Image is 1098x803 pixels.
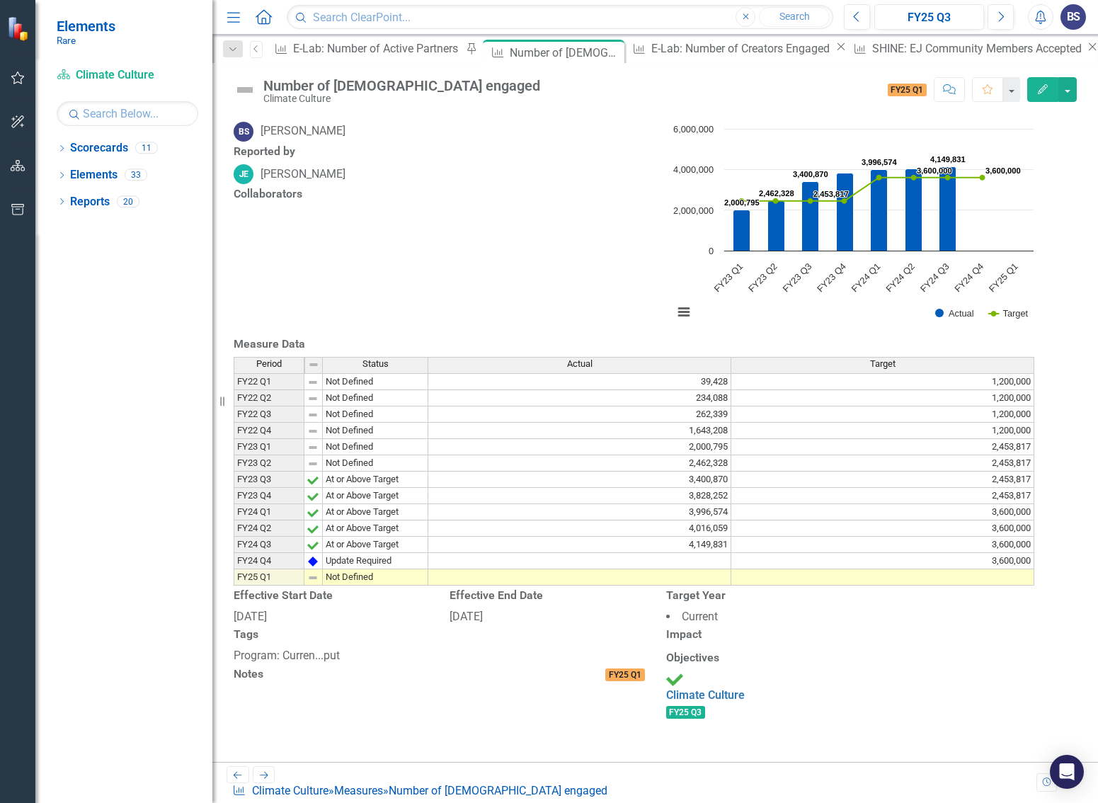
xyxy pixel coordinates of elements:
[733,210,750,251] path: FY23 Q1, 2,000,795. Actual.
[323,504,428,520] td: At or Above Target
[307,393,319,404] img: 8DAGhfEEPCf229AAAAAElFTkSuQmCC
[234,122,253,142] div: BS
[673,164,714,175] text: 4,000,000
[70,140,128,156] a: Scorecards
[731,373,1034,390] td: 1,200,000
[307,426,319,437] img: 8DAGhfEEPCf229AAAAAElFTkSuQmCC
[731,472,1034,488] td: 2,453,817
[1002,308,1028,319] text: Target
[428,520,731,537] td: 4,016,059
[70,167,118,183] a: Elements
[307,540,319,551] img: h7EfnBxQCDL8pA4AAAAASUVORK5CYII=
[708,246,713,256] text: 0
[323,569,428,586] td: Not Defined
[234,472,304,488] td: FY23 Q3
[117,195,139,207] div: 20
[323,472,428,488] td: At or Above Target
[307,491,319,502] img: h7EfnBxQCDL8pA4AAAAASUVORK5CYII=
[389,784,607,797] div: Number of [DEMOGRAPHIC_DATA] engaged
[234,188,645,200] h3: Collaborators
[234,520,304,537] td: FY24 Q2
[428,472,731,488] td: 3,400,870
[307,474,319,486] img: h7EfnBxQCDL8pA4AAAAASUVORK5CYII=
[733,129,1017,251] g: Actual, series 1 of 2. Bar series with 9 bars.
[57,67,198,84] a: Climate Culture
[234,553,304,569] td: FY24 Q4
[986,261,1019,294] text: FY25 Q1
[428,423,731,439] td: 1,643,208
[234,406,304,423] td: FY22 Q3
[428,390,731,406] td: 234,088
[450,589,644,602] h3: Effective End Date
[666,688,745,702] a: Climate Culture
[939,166,956,251] path: FY24 Q3, 4,149,831. Actual.
[234,589,428,602] h3: Effective Start Date
[234,338,1077,351] h3: Measure Data
[917,261,951,294] text: FY24 Q3
[1050,755,1084,789] div: Open Intercom Messenger
[6,15,33,42] img: ClearPoint Strategy
[428,455,731,472] td: 2,462,328
[731,504,1034,520] td: 3,600,000
[307,377,319,388] img: 8DAGhfEEPCf229AAAAAElFTkSuQmCC
[627,40,833,57] a: E-Lab: Number of Creators Engaged
[510,44,621,62] div: Number of [DEMOGRAPHIC_DATA] engaged
[731,390,1034,406] td: 1,200,000
[989,309,1029,319] button: Show Target
[674,302,694,322] button: View chart menu, Chart
[307,409,319,421] img: 8DAGhfEEPCf229AAAAAElFTkSuQmCC
[323,455,428,472] td: Not Defined
[234,488,304,504] td: FY23 Q4
[874,4,984,30] button: FY25 Q3
[872,40,1085,57] div: SHINE: EJ Community Members Accepted
[666,122,1041,334] svg: Interactive chart
[428,439,731,455] td: 2,000,795
[263,93,540,104] div: Climate Culture
[870,359,896,369] span: Target
[666,628,1077,641] h3: Impact
[772,198,778,203] path: FY23 Q2, 2,453,817. Target.
[905,169,922,251] path: FY24 Q2, 4,016,059. Actual.
[745,261,779,294] text: FY23 Q2
[944,174,950,180] path: FY24 Q3, 3,600,000. Target.
[307,556,319,567] img: g3B1HGLeCpQrqJgAAAABJRU5ErkJggg==
[731,455,1034,472] td: 2,453,817
[323,439,428,455] td: Not Defined
[307,572,319,583] img: 8DAGhfEEPCf229AAAAAElFTkSuQmCC
[651,40,833,57] div: E-Lab: Number of Creators Engaged
[334,784,383,797] a: Measures
[841,198,847,203] path: FY23 Q4, 2,453,817. Target.
[323,520,428,537] td: At or Above Target
[234,668,411,680] h3: Notes
[682,610,718,623] span: Current
[428,537,731,553] td: 4,149,831
[307,507,319,518] img: h7EfnBxQCDL8pA4AAAAASUVORK5CYII=
[135,142,158,154] div: 11
[807,198,813,203] path: FY23 Q3, 2,453,817. Target.
[759,7,830,27] button: Search
[605,668,645,681] span: FY25 Q1
[1060,4,1086,30] div: BS
[801,181,818,251] path: FY23 Q3, 3,400,870. Actual.
[815,261,848,294] text: FY23 Q4
[323,423,428,439] td: Not Defined
[731,488,1034,504] td: 2,453,817
[428,406,731,423] td: 262,339
[917,166,952,175] text: 3,600,000
[731,520,1034,537] td: 3,600,000
[323,406,428,423] td: Not Defined
[234,628,645,641] h3: Tags
[323,488,428,504] td: At or Above Target
[125,169,147,181] div: 33
[287,5,833,30] input: Search ClearPoint...
[952,261,985,294] text: FY24 Q4
[711,261,745,294] text: FY23 Q1
[567,359,593,369] span: Actual
[724,198,760,207] text: 2,000,795
[985,166,1021,175] text: 3,600,000
[779,11,810,22] span: Search
[428,488,731,504] td: 3,828,252
[666,706,706,719] span: FY25 Q3
[870,169,887,251] path: FY24 Q1, 3,996,574. Actual.
[307,523,319,535] img: h7EfnBxQCDL8pA4AAAAASUVORK5CYII=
